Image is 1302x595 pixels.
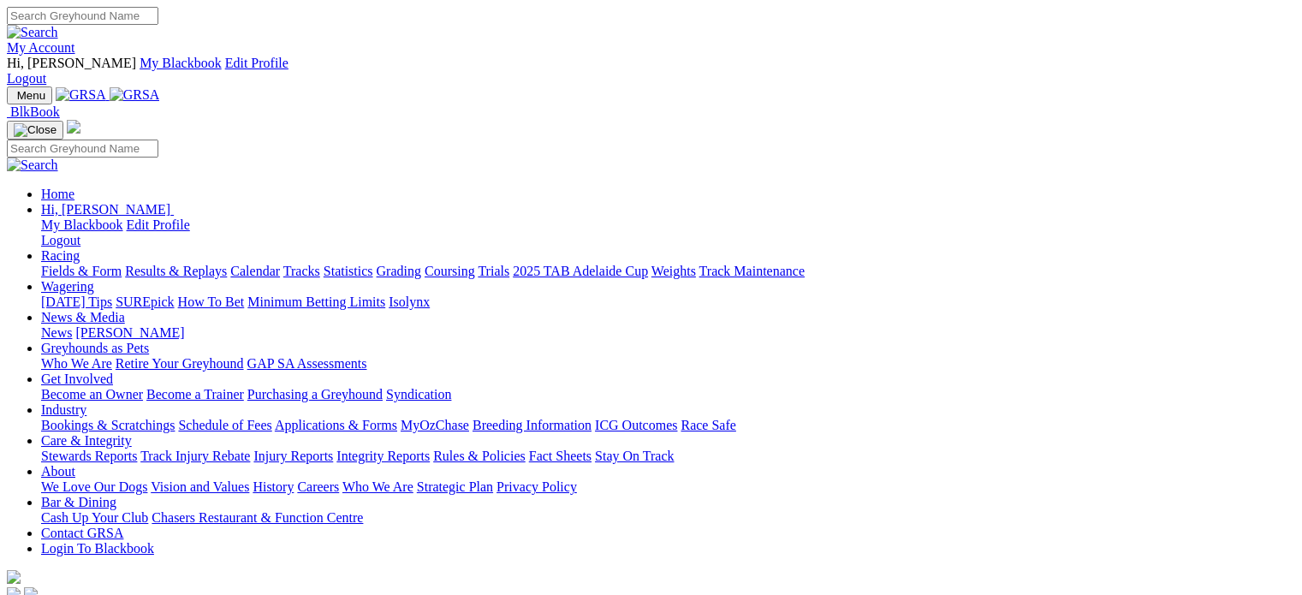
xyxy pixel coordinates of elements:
span: Hi, [PERSON_NAME] [41,202,170,217]
button: Toggle navigation [7,121,63,140]
a: Applications & Forms [275,418,397,432]
a: Grading [377,264,421,278]
div: Care & Integrity [41,449,1295,464]
span: Menu [17,89,45,102]
a: Fields & Form [41,264,122,278]
a: Integrity Reports [336,449,430,463]
a: Isolynx [389,295,430,309]
a: Vision and Values [151,479,249,494]
a: Get Involved [41,372,113,386]
a: Greyhounds as Pets [41,341,149,355]
a: Track Maintenance [699,264,805,278]
a: [PERSON_NAME] [75,325,184,340]
a: 2025 TAB Adelaide Cup [513,264,648,278]
input: Search [7,140,158,158]
a: Minimum Betting Limits [247,295,385,309]
a: Fact Sheets [529,449,592,463]
div: Industry [41,418,1295,433]
a: Privacy Policy [496,479,577,494]
a: [DATE] Tips [41,295,112,309]
div: Hi, [PERSON_NAME] [41,217,1295,248]
button: Toggle navigation [7,86,52,104]
a: Edit Profile [127,217,190,232]
a: Race Safe [681,418,735,432]
a: SUREpick [116,295,174,309]
a: Industry [41,402,86,417]
a: News & Media [41,310,125,324]
a: Injury Reports [253,449,333,463]
a: Trials [478,264,509,278]
a: Contact GRSA [41,526,123,540]
a: Results & Replays [125,264,227,278]
a: Track Injury Rebate [140,449,250,463]
img: GRSA [56,87,106,103]
a: We Love Our Dogs [41,479,147,494]
a: Bar & Dining [41,495,116,509]
div: Bar & Dining [41,510,1295,526]
a: About [41,464,75,479]
a: Weights [651,264,696,278]
a: Who We Are [41,356,112,371]
a: MyOzChase [401,418,469,432]
div: About [41,479,1295,495]
a: Hi, [PERSON_NAME] [41,202,174,217]
div: Get Involved [41,387,1295,402]
a: Logout [7,71,46,86]
a: Syndication [386,387,451,402]
a: Who We Are [342,479,413,494]
input: Search [7,7,158,25]
a: Rules & Policies [433,449,526,463]
a: History [253,479,294,494]
div: Greyhounds as Pets [41,356,1295,372]
a: Strategic Plan [417,479,493,494]
a: Home [41,187,74,201]
a: Bookings & Scratchings [41,418,175,432]
a: Careers [297,479,339,494]
a: My Account [7,40,75,55]
span: BlkBook [10,104,60,119]
div: My Account [7,56,1295,86]
a: ICG Outcomes [595,418,677,432]
a: Login To Blackbook [41,541,154,556]
img: Search [7,25,58,40]
a: GAP SA Assessments [247,356,367,371]
a: Statistics [324,264,373,278]
a: Coursing [425,264,475,278]
div: News & Media [41,325,1295,341]
a: Care & Integrity [41,433,132,448]
img: logo-grsa-white.png [7,570,21,584]
a: Edit Profile [225,56,288,70]
a: Calendar [230,264,280,278]
a: How To Bet [178,295,245,309]
a: Breeding Information [473,418,592,432]
a: Wagering [41,279,94,294]
a: Schedule of Fees [178,418,271,432]
img: logo-grsa-white.png [67,120,80,134]
div: Racing [41,264,1295,279]
a: My Blackbook [41,217,123,232]
a: BlkBook [7,104,60,119]
a: Become a Trainer [146,387,244,402]
div: Wagering [41,295,1295,310]
a: Racing [41,248,80,263]
a: News [41,325,72,340]
a: Cash Up Your Club [41,510,148,525]
img: Search [7,158,58,173]
a: Stay On Track [595,449,674,463]
a: Chasers Restaurant & Function Centre [152,510,363,525]
a: Stewards Reports [41,449,137,463]
a: Logout [41,233,80,247]
span: Hi, [PERSON_NAME] [7,56,136,70]
a: Tracks [283,264,320,278]
a: My Blackbook [140,56,222,70]
a: Become an Owner [41,387,143,402]
a: Retire Your Greyhound [116,356,244,371]
a: Purchasing a Greyhound [247,387,383,402]
img: GRSA [110,87,160,103]
img: Close [14,123,56,137]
